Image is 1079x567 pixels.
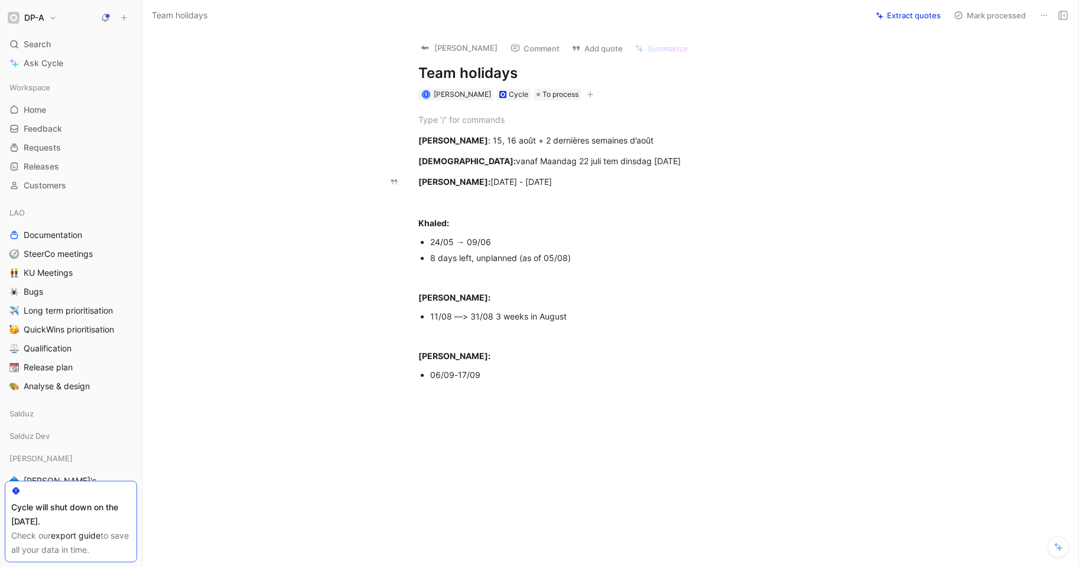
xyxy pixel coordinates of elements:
span: Bugs [24,286,43,298]
div: [DATE] - [DATE] [418,175,827,188]
a: 🎨Analyse & design [5,377,137,395]
div: vanaf Maandag 22 juli tem dinsdag [DATE] [418,155,827,167]
span: LAO [9,207,25,219]
span: [PERSON_NAME]'s [24,475,96,487]
strong: [PERSON_NAME] [418,135,488,145]
span: KU Meetings [24,267,73,279]
a: Ask Cycle [5,54,137,72]
a: 🔷[PERSON_NAME]'s [5,472,137,490]
button: logo[PERSON_NAME] [414,39,503,57]
div: 06/09-17/09 [430,369,827,381]
a: Home [5,101,137,119]
a: 🧭SteerCo meetings [5,245,137,263]
button: 🎨 [7,379,21,393]
strong: [DEMOGRAPHIC_DATA]: [418,156,516,166]
div: Salduz [5,405,137,422]
span: Qualification [24,343,71,354]
div: LAO [5,204,137,221]
button: Add quote [566,40,628,57]
button: 🧭 [7,247,21,261]
button: 🔷 [7,474,21,488]
div: To process [534,89,581,100]
strong: Khaled: [418,218,449,228]
a: Releases [5,158,137,175]
strong: [PERSON_NAME]: [418,351,490,361]
img: 🔷 [9,476,19,485]
a: export guide [51,530,100,540]
div: Salduz [5,405,137,426]
h1: Team holidays [418,64,827,83]
img: ⚖️ [9,344,19,353]
a: 📆Release plan [5,359,137,376]
div: Check our to save all your data in time. [11,529,131,557]
span: Salduz Dev [9,430,50,442]
button: 👬 [7,266,21,280]
button: Comment [505,40,565,57]
div: 24/05 → 09/06 [430,236,827,248]
h1: DP-A [24,12,44,23]
span: Release plan [24,361,73,373]
img: DP-A [8,12,19,24]
span: [PERSON_NAME] [434,90,491,99]
img: 🧭 [9,249,19,259]
div: [PERSON_NAME] [5,449,137,467]
a: 🕷️Bugs [5,283,137,301]
div: B [422,92,429,98]
div: : 15, 16 août + 2 dernières semaines d’août [418,134,827,146]
img: logo [419,42,431,54]
img: 📆 [9,363,19,372]
a: Feedback [5,120,137,138]
span: Team holidays [152,8,207,22]
span: QuickWins prioritisation [24,324,114,335]
div: 11/08 —> 31/08 3 weeks in August [430,310,827,322]
button: ⚖️ [7,341,21,356]
button: 📆 [7,360,21,374]
strong: [PERSON_NAME]: [418,292,490,302]
span: [PERSON_NAME] [9,452,73,464]
span: Ask Cycle [24,56,63,70]
button: DP-ADP-A [5,9,60,26]
a: ✈️Long term prioritisation [5,302,137,320]
div: Workspace [5,79,137,96]
span: SteerCo meetings [24,248,93,260]
img: 🕷️ [9,287,19,296]
button: Mark processed [948,7,1031,24]
span: Requests [24,142,61,154]
a: 🥳QuickWins prioritisation [5,321,137,338]
span: Customers [24,180,66,191]
div: 8 days left, unplanned (as of 05/08) [430,252,827,264]
div: Cycle will shut down on the [DATE]. [11,500,131,529]
button: ✈️ [7,304,21,318]
span: Home [24,104,46,116]
span: Feedback [24,123,62,135]
div: Salduz Dev [5,427,137,445]
button: Summarize [629,40,693,57]
span: Long term prioritisation [24,305,113,317]
div: Salduz Dev [5,427,137,448]
img: 👬 [9,268,19,278]
a: Customers [5,177,137,194]
a: Requests [5,139,137,157]
span: Releases [24,161,59,172]
button: Extract quotes [870,7,946,24]
span: To process [542,89,578,100]
button: 🕷️ [7,285,21,299]
span: Documentation [24,229,82,241]
span: Summarize [648,43,688,54]
a: Documentation [5,226,137,244]
span: Search [24,37,51,51]
a: ⚖️Qualification [5,340,137,357]
img: 🥳 [9,325,19,334]
img: ✈️ [9,306,19,315]
strong: [PERSON_NAME]: [418,177,490,187]
img: 🎨 [9,382,19,391]
button: 🥳 [7,322,21,337]
span: Analyse & design [24,380,90,392]
span: Salduz [9,408,34,419]
span: Workspace [9,82,50,93]
div: Cycle [509,89,528,100]
div: Search [5,35,137,53]
div: LAODocumentation🧭SteerCo meetings👬KU Meetings🕷️Bugs✈️Long term prioritisation🥳QuickWins prioritis... [5,204,137,395]
a: 👬KU Meetings [5,264,137,282]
